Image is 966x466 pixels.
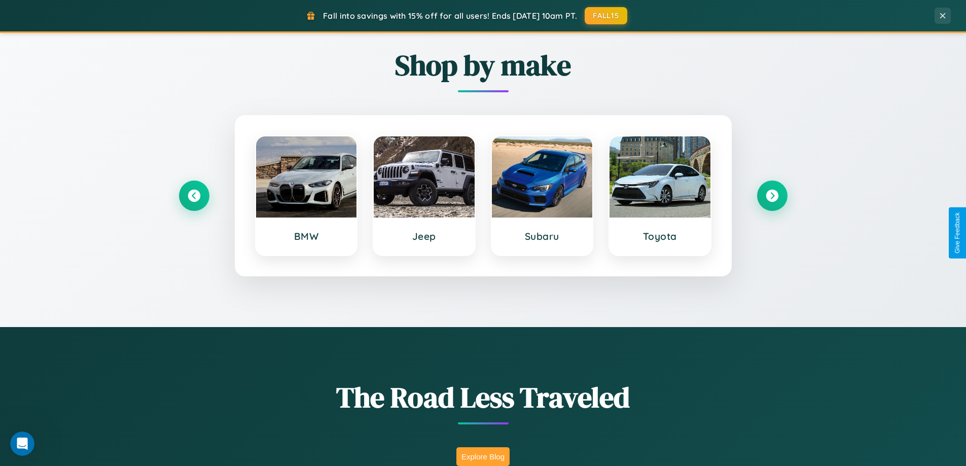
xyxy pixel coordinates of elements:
h3: BMW [266,230,347,242]
iframe: Intercom live chat [10,432,34,456]
div: Give Feedback [954,212,961,254]
button: FALL15 [585,7,627,24]
button: Explore Blog [456,447,510,466]
h3: Subaru [502,230,583,242]
h3: Jeep [384,230,464,242]
h2: Shop by make [179,46,788,85]
span: Fall into savings with 15% off for all users! Ends [DATE] 10am PT. [323,11,577,21]
h1: The Road Less Traveled [179,378,788,417]
h3: Toyota [620,230,700,242]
